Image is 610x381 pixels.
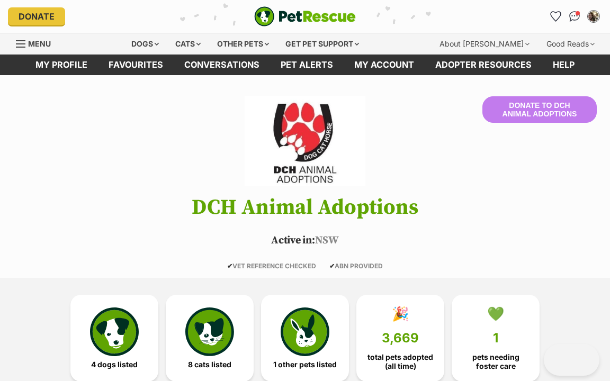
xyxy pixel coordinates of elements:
[493,331,498,346] span: 1
[547,8,564,25] a: Favourites
[273,360,337,369] span: 1 other pets listed
[588,11,599,22] img: Vina Thompson profile pic
[382,331,419,346] span: 3,669
[547,8,602,25] ul: Account quick links
[270,55,344,75] a: Pet alerts
[91,360,138,369] span: 4 dogs listed
[566,8,583,25] a: Conversations
[271,234,315,247] span: Active in:
[28,39,51,48] span: Menu
[329,262,383,270] span: ABN PROVIDED
[585,8,602,25] button: My account
[25,55,98,75] a: My profile
[98,55,174,75] a: Favourites
[487,306,504,322] div: 💚
[16,33,58,52] a: Menu
[392,306,409,322] div: 🎉
[90,307,139,356] img: petrescue-icon-eee76f85a60ef55c4a1927667547b313a7c0e82042636edf73dce9c88f694885.svg
[124,33,166,55] div: Dogs
[254,6,356,26] img: logo-e224e6f780fb5917bec1dbf3a21bbac754714ae5b6737aabdf751b685950b380.svg
[482,96,597,123] button: Donate to DCH Animal Adoptions
[329,262,335,270] icon: ✔
[432,33,537,55] div: About [PERSON_NAME]
[245,96,365,186] img: DCH Animal Adoptions
[185,307,234,356] img: cat-icon-068c71abf8fe30c970a85cd354bc8e23425d12f6e8612795f06af48be43a487a.svg
[542,55,585,75] a: Help
[344,55,425,75] a: My account
[461,353,531,370] span: pets needing foster care
[8,7,65,25] a: Donate
[227,262,316,270] span: VET REFERENCE CHECKED
[278,33,366,55] div: Get pet support
[227,262,232,270] icon: ✔
[174,55,270,75] a: conversations
[544,344,599,376] iframe: Help Scout Beacon - Open
[210,33,276,55] div: Other pets
[569,11,580,22] img: chat-41dd97257d64d25036548639549fe6c8038ab92f7586957e7f3b1b290dea8141.svg
[188,360,231,369] span: 8 cats listed
[254,6,356,26] a: PetRescue
[281,307,329,356] img: bunny-icon-b786713a4a21a2fe6d13e954f4cb29d131f1b31f8a74b52ca2c6d2999bc34bbe.svg
[539,33,602,55] div: Good Reads
[425,55,542,75] a: Adopter resources
[168,33,208,55] div: Cats
[365,353,435,370] span: total pets adopted (all time)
